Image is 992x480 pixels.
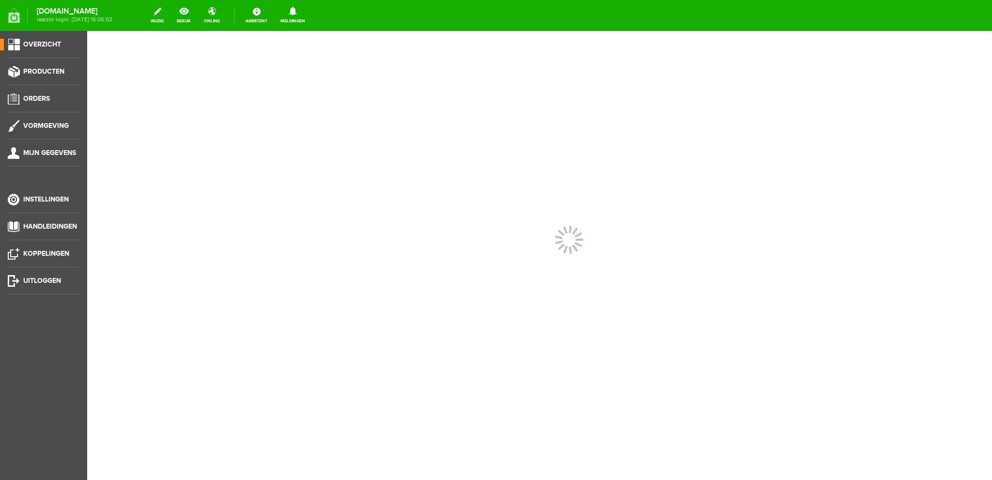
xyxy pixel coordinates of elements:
a: Meldingen [275,5,311,26]
strong: [DOMAIN_NAME] [37,9,112,14]
span: Vormgeving [23,122,69,130]
span: Overzicht [23,40,61,48]
span: Instellingen [23,195,69,203]
span: Orders [23,94,50,103]
span: laatste login: [DATE] 15:05:02 [37,17,112,22]
a: bekijk [171,5,197,26]
span: Producten [23,67,64,76]
a: wijzig [145,5,170,26]
a: online [198,5,226,26]
a: Assistent [240,5,273,26]
span: Mijn gegevens [23,149,76,157]
span: Handleidingen [23,222,77,231]
span: Uitloggen [23,277,61,285]
span: Koppelingen [23,249,69,258]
